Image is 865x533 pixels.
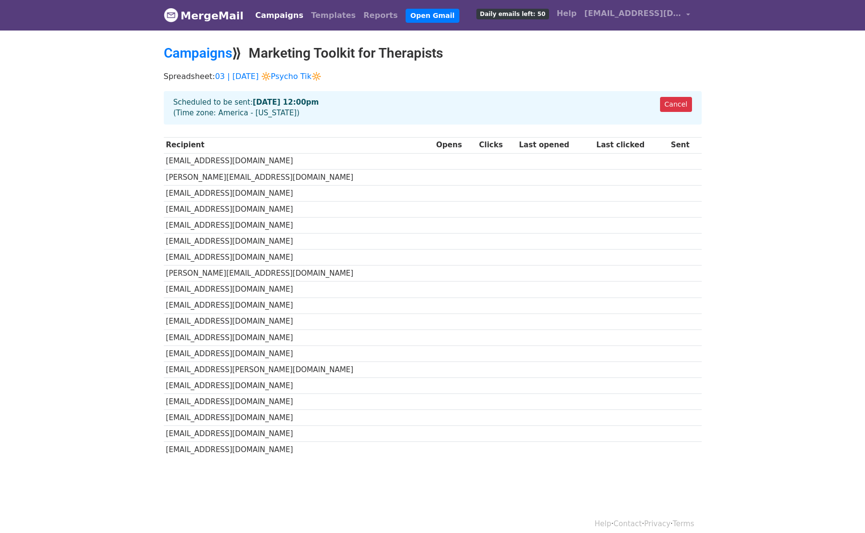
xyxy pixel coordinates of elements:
[215,72,321,81] a: 03 | [DATE] 🔆Psycho Tik🔆
[164,45,232,61] a: Campaigns
[581,4,694,27] a: [EMAIL_ADDRESS][DOMAIN_NAME]
[164,345,434,361] td: [EMAIL_ADDRESS][DOMAIN_NAME]
[517,137,594,153] th: Last opened
[164,45,702,62] h2: ⟫ Marketing Toolkit for Therapists
[613,519,642,528] a: Contact
[164,394,434,410] td: [EMAIL_ADDRESS][DOMAIN_NAME]
[164,361,434,377] td: [EMAIL_ADDRESS][PERSON_NAME][DOMAIN_NAME]
[164,153,434,169] td: [EMAIL_ADDRESS][DOMAIN_NAME]
[164,137,434,153] th: Recipient
[164,442,434,458] td: [EMAIL_ADDRESS][DOMAIN_NAME]
[553,4,581,23] a: Help
[164,8,178,22] img: MergeMail logo
[476,9,549,19] span: Daily emails left: 50
[252,6,307,25] a: Campaigns
[164,329,434,345] td: [EMAIL_ADDRESS][DOMAIN_NAME]
[164,410,434,426] td: [EMAIL_ADDRESS][DOMAIN_NAME]
[164,71,702,81] p: Spreadsheet:
[360,6,402,25] a: Reports
[253,98,319,107] strong: [DATE] 12:00pm
[164,201,434,217] td: [EMAIL_ADDRESS][DOMAIN_NAME]
[164,185,434,201] td: [EMAIL_ADDRESS][DOMAIN_NAME]
[164,218,434,234] td: [EMAIL_ADDRESS][DOMAIN_NAME]
[472,4,552,23] a: Daily emails left: 50
[434,137,476,153] th: Opens
[164,378,434,394] td: [EMAIL_ADDRESS][DOMAIN_NAME]
[307,6,360,25] a: Templates
[668,137,701,153] th: Sent
[164,169,434,185] td: [PERSON_NAME][EMAIL_ADDRESS][DOMAIN_NAME]
[164,266,434,282] td: [PERSON_NAME][EMAIL_ADDRESS][DOMAIN_NAME]
[644,519,670,528] a: Privacy
[477,137,517,153] th: Clicks
[164,5,244,26] a: MergeMail
[584,8,681,19] span: [EMAIL_ADDRESS][DOMAIN_NAME]
[594,137,669,153] th: Last clicked
[673,519,694,528] a: Terms
[660,97,692,112] a: Cancel
[164,314,434,329] td: [EMAIL_ADDRESS][DOMAIN_NAME]
[164,282,434,298] td: [EMAIL_ADDRESS][DOMAIN_NAME]
[164,91,702,125] div: Scheduled to be sent: (Time zone: America - [US_STATE])
[164,298,434,314] td: [EMAIL_ADDRESS][DOMAIN_NAME]
[406,9,459,23] a: Open Gmail
[595,519,611,528] a: Help
[164,426,434,442] td: [EMAIL_ADDRESS][DOMAIN_NAME]
[164,250,434,266] td: [EMAIL_ADDRESS][DOMAIN_NAME]
[164,234,434,250] td: [EMAIL_ADDRESS][DOMAIN_NAME]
